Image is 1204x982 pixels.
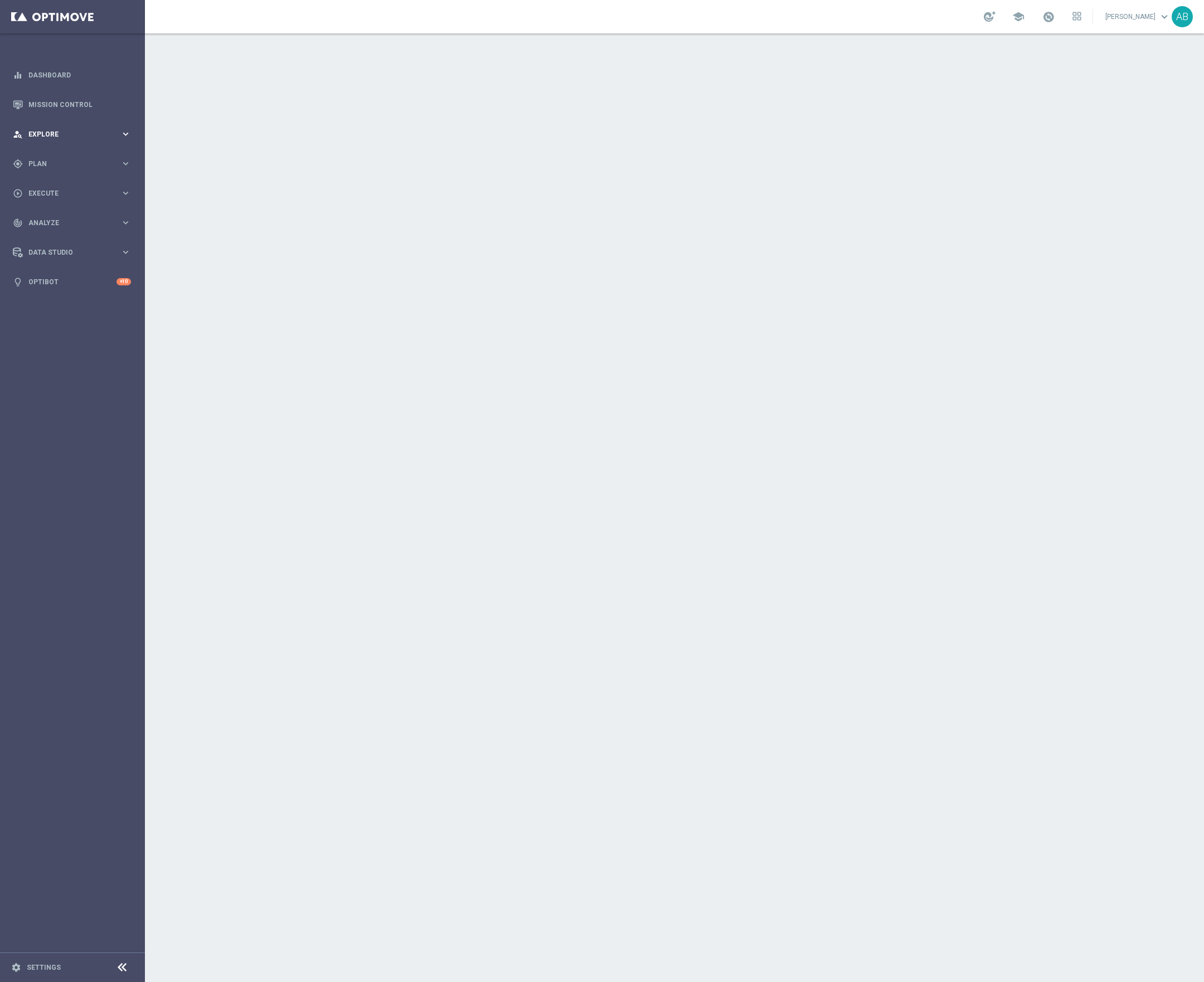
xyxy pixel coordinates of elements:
[1012,11,1025,23] span: school
[28,267,116,296] a: Optibot
[28,60,131,90] a: Dashboard
[28,90,131,119] a: Mission Control
[13,129,120,139] div: Explore
[12,159,132,168] button: gps_fixed Plan keyboard_arrow_right
[120,247,131,257] i: keyboard_arrow_right
[13,159,23,169] i: gps_fixed
[12,218,132,227] button: track_changes Analyze keyboard_arrow_right
[13,70,23,80] i: equalizer
[13,218,23,228] i: track_changes
[116,278,131,285] div: +10
[13,159,120,169] div: Plan
[28,131,120,138] span: Explore
[13,188,120,198] div: Execute
[120,188,131,198] i: keyboard_arrow_right
[13,188,23,198] i: play_circle_outline
[12,278,132,286] button: lightbulb Optibot +10
[11,962,21,973] i: settings
[12,71,132,80] button: equalizer Dashboard
[13,247,120,257] div: Data Studio
[28,220,120,226] span: Analyze
[13,277,23,287] i: lightbulb
[13,90,131,119] div: Mission Control
[13,129,23,139] i: person_search
[12,189,132,198] button: play_circle_outline Execute keyboard_arrow_right
[13,60,131,90] div: Dashboard
[120,129,131,139] i: keyboard_arrow_right
[13,218,120,228] div: Analyze
[27,964,61,971] a: Settings
[12,130,132,139] button: person_search Explore keyboard_arrow_right
[28,249,120,256] span: Data Studio
[1104,8,1172,25] a: [PERSON_NAME]keyboard_arrow_down
[1158,11,1171,23] span: keyboard_arrow_down
[12,100,132,109] button: Mission Control
[28,161,120,167] span: Plan
[120,217,131,228] i: keyboard_arrow_right
[28,190,120,197] span: Execute
[13,267,131,296] div: Optibot
[1172,6,1193,27] div: AB
[120,158,131,169] i: keyboard_arrow_right
[12,248,132,257] button: Data Studio keyboard_arrow_right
